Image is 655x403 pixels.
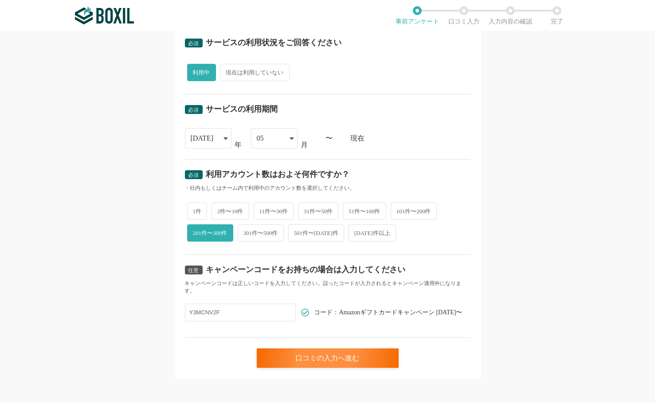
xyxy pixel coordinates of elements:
[314,309,463,316] span: コード：Amazonギフトカードキャンペーン [DATE]〜
[187,224,233,242] span: 201件〜300件
[349,224,396,242] span: [DATE]件以上
[326,135,333,142] div: 〜
[220,64,290,81] span: 現在は利用していない
[391,203,437,220] span: 101件〜200件
[206,105,278,113] div: サービスの利用期間
[191,129,214,148] div: [DATE]
[188,107,199,113] span: 必須
[188,172,199,178] span: 必須
[212,203,249,220] span: 2件〜10件
[394,6,441,25] li: 事前アンケート
[235,141,242,149] div: 年
[298,203,338,220] span: 31件〜50件
[238,224,284,242] span: 301件〜500件
[188,40,199,47] span: 必須
[206,39,342,47] div: サービスの利用状況をご回答ください
[254,203,294,220] span: 11件〜30件
[185,280,471,295] div: キャンペーンコードは正しいコードを入力してください。誤ったコードが入力されるとキャンペーン適用外になります。
[188,267,199,274] span: 任意
[288,224,344,242] span: 501件〜[DATE]件
[351,135,471,142] div: 現在
[187,64,216,81] span: 利用中
[487,6,534,25] li: 入力内容の確認
[343,203,386,220] span: 51件〜100件
[257,348,399,368] div: 口コミの入力へ進む
[75,7,134,24] img: ボクシルSaaS_ロゴ
[301,141,308,149] div: 月
[187,203,208,220] span: 1件
[534,6,580,25] li: 完了
[206,170,350,178] div: 利用アカウント数はおよそ何件ですか？
[206,266,406,274] div: キャンペーンコードをお持ちの場合は入力してください
[441,6,487,25] li: 口コミ入力
[185,184,471,192] div: ・社内もしくはチーム内で利用中のアカウント数を選択してください。
[257,129,264,148] div: 05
